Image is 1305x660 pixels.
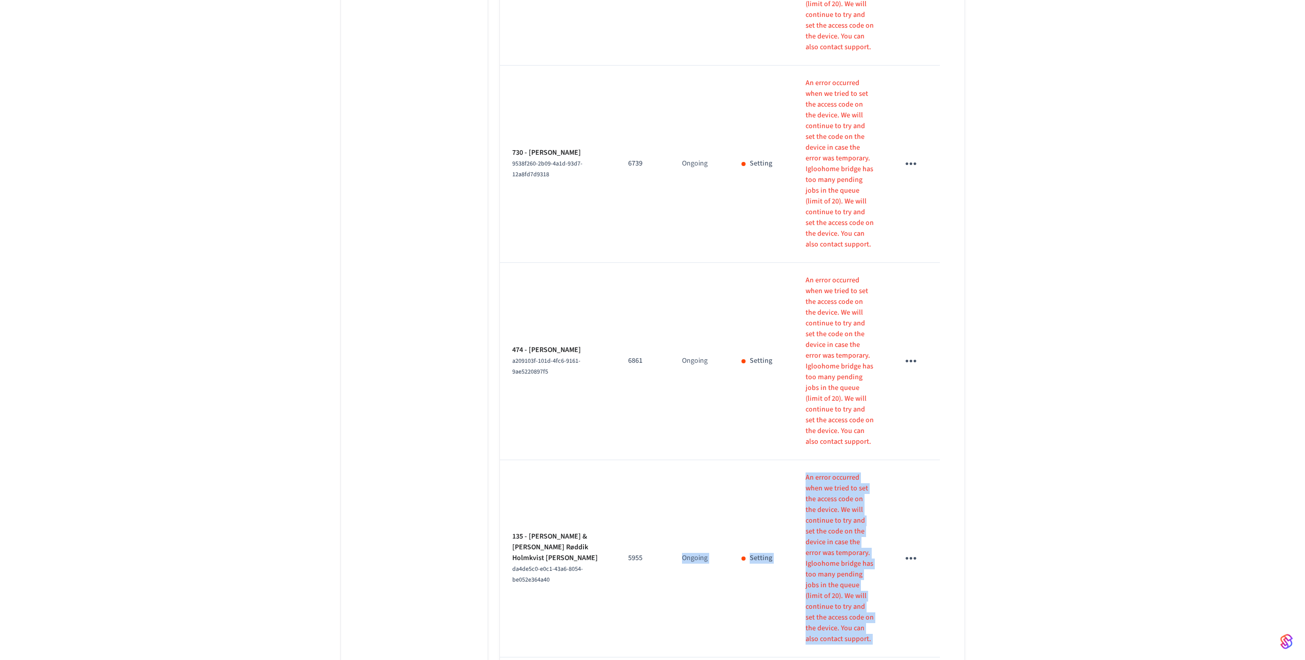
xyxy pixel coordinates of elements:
[628,553,657,564] p: 5955
[806,472,874,559] p: An error occurred when we tried to set the access code on the device. We will continue to try and...
[750,158,772,169] p: Setting
[512,565,583,584] span: da4de5c0-e0c1-43a6-8054-be052e364a40
[750,356,772,366] p: Setting
[628,158,657,169] p: 6739
[750,553,772,564] p: Setting
[512,357,580,376] span: a209103f-101d-4fc6-9161-9ae5220897f5
[512,531,604,564] p: 135 - [PERSON_NAME] & [PERSON_NAME] Røddik Holmkvist [PERSON_NAME]
[1280,633,1293,650] img: SeamLogoGradient.69752ec5.svg
[806,275,874,361] p: An error occurred when we tried to set the access code on the device. We will continue to try and...
[806,78,874,164] p: An error occurred when we tried to set the access code on the device. We will continue to try and...
[670,263,729,460] td: Ongoing
[512,148,604,158] p: 730 - [PERSON_NAME]
[670,66,729,263] td: Ongoing
[512,345,604,356] p: 474 - [PERSON_NAME]
[628,356,657,366] p: 6861
[806,164,874,250] p: Igloohome bridge has too many pending jobs in the queue (limit of 20). We will continue to try an...
[806,361,874,447] p: Igloohome bridge has too many pending jobs in the queue (limit of 20). We will continue to try an...
[512,159,583,179] span: 9538f260-2b09-4a1d-93d7-12a8fd7d9318
[806,559,874,645] p: Igloohome bridge has too many pending jobs in the queue (limit of 20). We will continue to try an...
[670,460,729,657] td: Ongoing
